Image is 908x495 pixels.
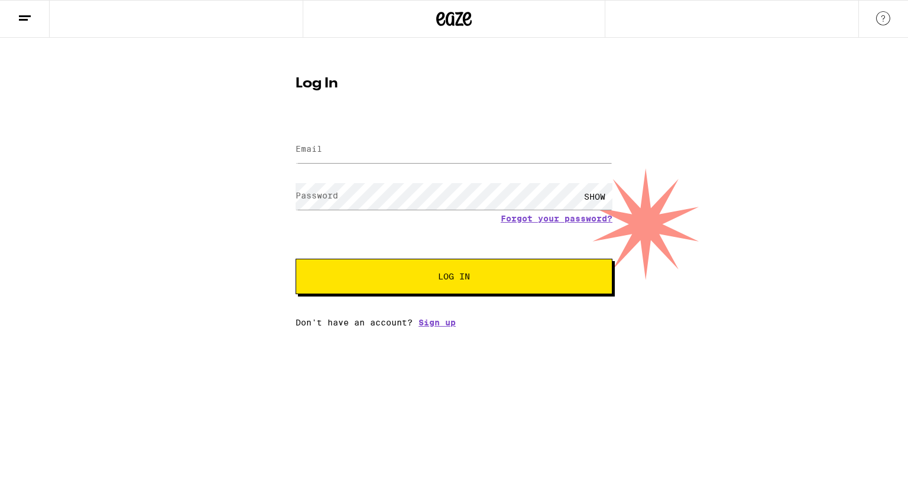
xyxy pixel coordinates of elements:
[438,272,470,281] span: Log In
[296,191,338,200] label: Password
[296,77,612,91] h1: Log In
[296,144,322,154] label: Email
[296,259,612,294] button: Log In
[501,214,612,223] a: Forgot your password?
[577,183,612,210] div: SHOW
[419,318,456,327] a: Sign up
[296,318,612,327] div: Don't have an account?
[296,136,612,163] input: Email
